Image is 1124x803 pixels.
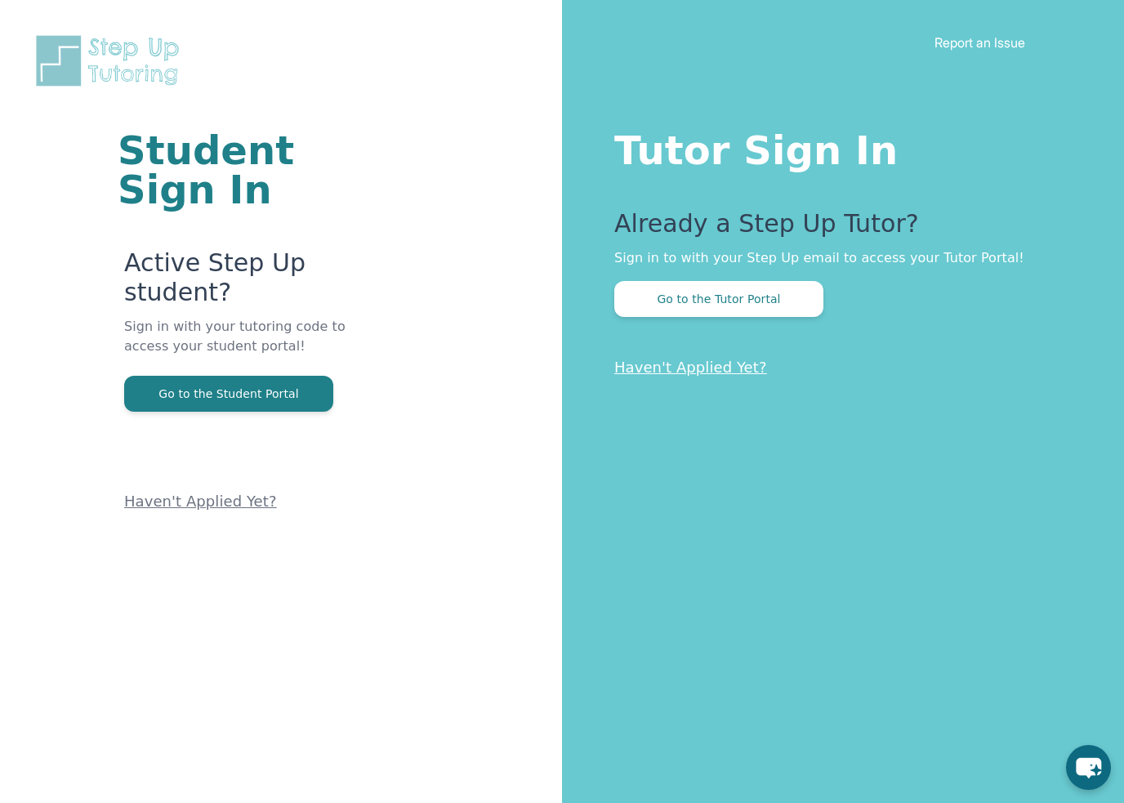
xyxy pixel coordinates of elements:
a: Go to the Tutor Portal [614,291,823,306]
p: Already a Step Up Tutor? [614,209,1059,248]
p: Active Step Up student? [124,248,366,317]
button: Go to the Tutor Portal [614,281,823,317]
a: Haven't Applied Yet? [124,493,277,510]
p: Sign in with your tutoring code to access your student portal! [124,317,366,376]
a: Report an Issue [934,34,1025,51]
h1: Tutor Sign In [614,124,1059,170]
a: Haven't Applied Yet? [614,359,767,376]
a: Go to the Student Portal [124,386,333,401]
button: Go to the Student Portal [124,376,333,412]
button: chat-button [1066,745,1111,790]
p: Sign in to with your Step Up email to access your Tutor Portal! [614,248,1059,268]
h1: Student Sign In [118,131,366,209]
img: Step Up Tutoring horizontal logo [33,33,190,89]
